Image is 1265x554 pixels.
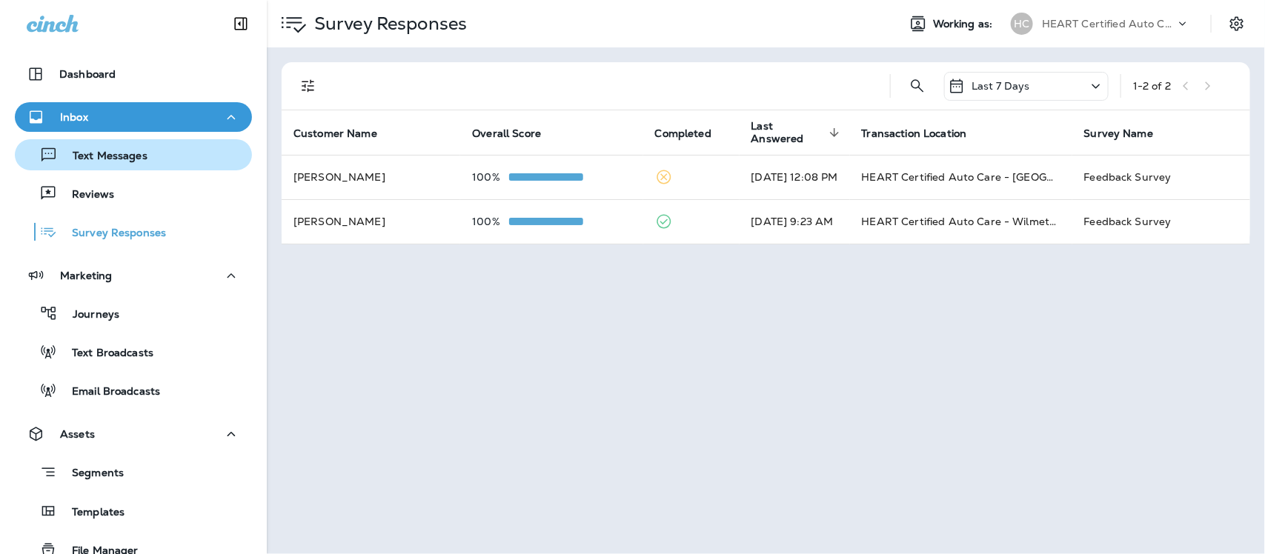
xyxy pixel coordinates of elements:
button: Text Broadcasts [15,336,252,367]
span: Last Answered [751,120,825,145]
p: HEART Certified Auto Care [1042,18,1175,30]
button: Assets [15,419,252,449]
span: Transaction Location [862,127,986,140]
p: Survey Responses [57,227,166,241]
button: Inbox [15,102,252,132]
td: [DATE] 12:08 PM [740,155,850,199]
button: Survey Responses [15,216,252,247]
p: Text Messages [58,150,147,164]
button: Search Survey Responses [903,71,932,101]
p: Templates [57,506,124,520]
p: Marketing [60,270,112,281]
span: Completed [655,127,731,140]
p: 100% [472,171,509,183]
div: HC [1011,13,1033,35]
p: Inbox [60,111,88,123]
span: Overall Score [472,127,541,140]
p: Dashboard [59,68,116,80]
div: 1 - 2 of 2 [1133,80,1171,92]
span: Overall Score [472,127,560,140]
p: Journeys [58,308,119,322]
button: Templates [15,495,252,527]
p: Survey Responses [308,13,467,35]
button: Email Broadcasts [15,375,252,406]
td: [PERSON_NAME] [282,199,460,244]
button: Journeys [15,298,252,329]
td: HEART Certified Auto Care - [GEOGRAPHIC_DATA] [850,155,1072,199]
button: Segments [15,456,252,488]
button: Settings [1224,10,1250,37]
span: Survey Name [1084,127,1173,140]
span: Working as: [933,18,996,30]
td: [DATE] 9:23 AM [740,199,850,244]
td: HEART Certified Auto Care - Wilmette [850,199,1072,244]
td: [PERSON_NAME] [282,155,460,199]
span: Customer Name [293,127,377,140]
td: Feedback Survey [1072,199,1250,244]
p: Email Broadcasts [57,385,160,399]
button: Collapse Sidebar [220,9,262,39]
p: 100% [472,216,509,227]
p: Segments [57,467,124,481]
span: Last Answered [751,120,844,145]
button: Marketing [15,261,252,290]
button: Reviews [15,178,252,209]
p: Assets [60,428,95,440]
button: Text Messages [15,139,252,170]
span: Transaction Location [862,127,967,140]
p: Last 7 Days [972,80,1030,92]
td: Feedback Survey [1072,155,1250,199]
p: Text Broadcasts [57,347,153,361]
button: Filters [293,71,323,101]
span: Survey Name [1084,127,1154,140]
span: Customer Name [293,127,396,140]
button: Dashboard [15,59,252,89]
span: Completed [655,127,711,140]
p: Reviews [57,188,114,202]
